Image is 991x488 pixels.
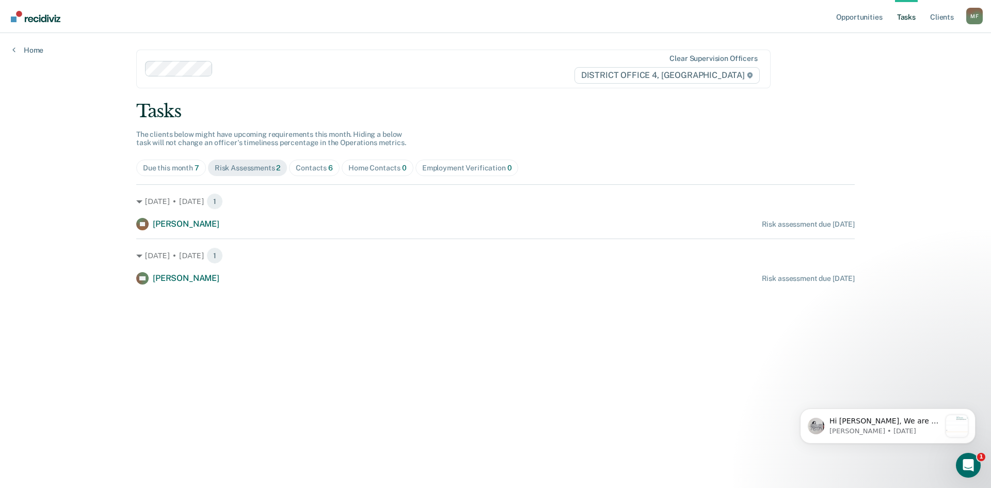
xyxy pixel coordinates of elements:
div: Employment Verification [422,164,512,172]
div: M F [966,8,983,24]
img: Recidiviz [11,11,60,22]
span: DISTRICT OFFICE 4, [GEOGRAPHIC_DATA] [574,67,760,84]
div: [DATE] • [DATE] 1 [136,247,855,264]
div: Contacts [296,164,333,172]
div: Clear supervision officers [669,54,757,63]
div: Due this month [143,164,199,172]
span: 1 [977,453,985,461]
span: 1 [206,247,223,264]
span: 0 [402,164,407,172]
div: Risk assessment due [DATE] [762,274,855,283]
span: 6 [328,164,333,172]
span: [PERSON_NAME] [153,273,219,283]
div: Risk assessment due [DATE] [762,220,855,229]
span: The clients below might have upcoming requirements this month. Hiding a below task will not chang... [136,130,406,147]
div: Risk Assessments [215,164,281,172]
div: [DATE] • [DATE] 1 [136,193,855,210]
span: 1 [206,193,223,210]
iframe: Intercom notifications message [785,388,991,460]
div: Home Contacts [348,164,407,172]
button: Profile dropdown button [966,8,983,24]
span: 7 [195,164,199,172]
div: Tasks [136,101,855,122]
iframe: Intercom live chat [956,453,981,478]
span: 2 [276,164,280,172]
span: 0 [507,164,512,172]
span: [PERSON_NAME] [153,219,219,229]
a: Home [12,45,43,55]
